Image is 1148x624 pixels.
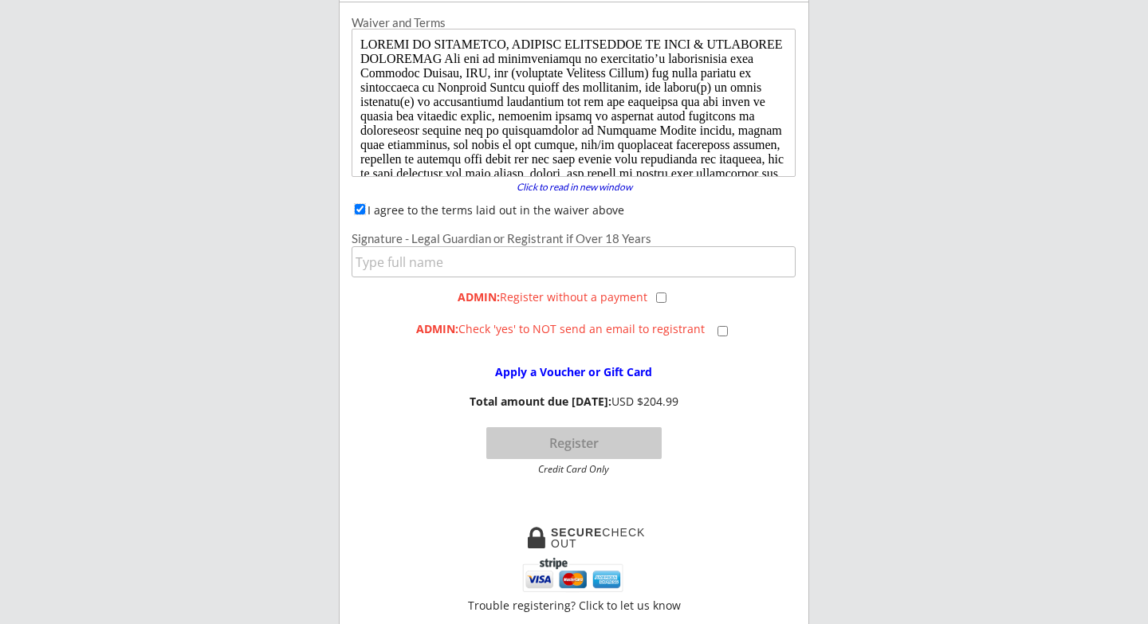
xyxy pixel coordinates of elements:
[352,233,796,245] div: Signature - Legal Guardian or Registrant if Over 18 Years
[551,527,646,549] div: CHECKOUT
[464,395,683,409] div: USD $204.99
[486,427,662,459] button: Register
[352,17,796,29] div: Waiver and Terms
[458,289,500,304] strong: ADMIN:
[458,292,651,303] div: Register without a payment
[416,324,708,335] div: Check 'yes' to NOT send an email to registrant
[493,465,655,474] div: Credit Card Only
[551,526,602,539] strong: SECURE
[506,182,642,192] div: Click to read in new window
[470,367,676,378] div: Apply a Voucher or Gift Card
[466,600,682,611] div: Trouble registering? Click to let us know
[416,321,458,336] strong: ADMIN:
[352,246,796,277] input: Type full name
[470,394,611,409] strong: Total amount due [DATE]:
[506,182,642,195] a: Click to read in new window
[368,202,624,218] label: I agree to the terms laid out in the waiver above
